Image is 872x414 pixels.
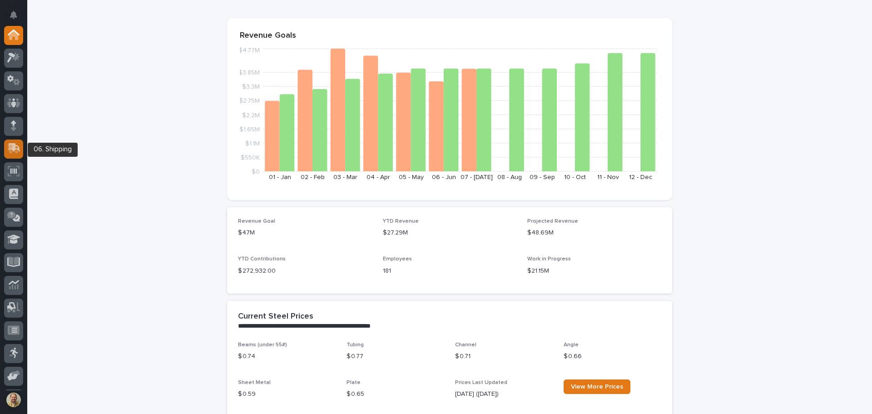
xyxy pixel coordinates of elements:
[269,174,291,180] text: 01 - Jan
[564,352,661,361] p: $ 0.66
[245,140,260,146] tspan: $1.1M
[383,256,412,262] span: Employees
[238,312,313,322] h2: Current Steel Prices
[238,342,287,348] span: Beams (under 55#)
[432,174,456,180] text: 06 - Jun
[629,174,652,180] text: 12 - Dec
[455,352,553,361] p: $ 0.71
[383,228,517,238] p: $27.29M
[497,174,522,180] text: 08 - Aug
[238,266,372,276] p: $ 272,932.00
[399,174,424,180] text: 05 - May
[347,342,364,348] span: Tubing
[347,380,361,385] span: Plate
[238,380,271,385] span: Sheet Metal
[455,380,507,385] span: Prices Last Updated
[455,389,553,399] p: [DATE] ([DATE])
[383,266,517,276] p: 181
[301,174,325,180] text: 02 - Feb
[11,11,23,25] div: Notifications
[571,384,623,390] span: View More Prices
[564,342,579,348] span: Angle
[240,31,659,41] p: Revenue Goals
[242,84,260,90] tspan: $3.3M
[4,390,23,409] button: users-avatar
[238,256,286,262] span: YTD Contributions
[4,5,23,25] button: Notifications
[239,126,260,132] tspan: $1.65M
[597,174,619,180] text: 11 - Nov
[367,174,390,180] text: 04 - Apr
[527,228,661,238] p: $48.69M
[455,342,476,348] span: Channel
[242,112,260,118] tspan: $2.2M
[527,256,571,262] span: Work in Progress
[239,98,260,104] tspan: $2.75M
[238,228,372,238] p: $47M
[333,174,357,180] text: 03 - Mar
[461,174,493,180] text: 07 - [DATE]
[564,174,586,180] text: 10 - Oct
[238,389,336,399] p: $ 0.59
[527,266,661,276] p: $21.15M
[530,174,555,180] text: 09 - Sep
[238,352,336,361] p: $ 0.74
[252,169,260,175] tspan: $0
[238,47,260,54] tspan: $4.77M
[238,219,275,224] span: Revenue Goal
[347,352,444,361] p: $ 0.77
[383,219,419,224] span: YTD Revenue
[564,379,630,394] a: View More Prices
[347,389,444,399] p: $ 0.65
[241,154,260,160] tspan: $550K
[527,219,578,224] span: Projected Revenue
[238,70,260,76] tspan: $3.85M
